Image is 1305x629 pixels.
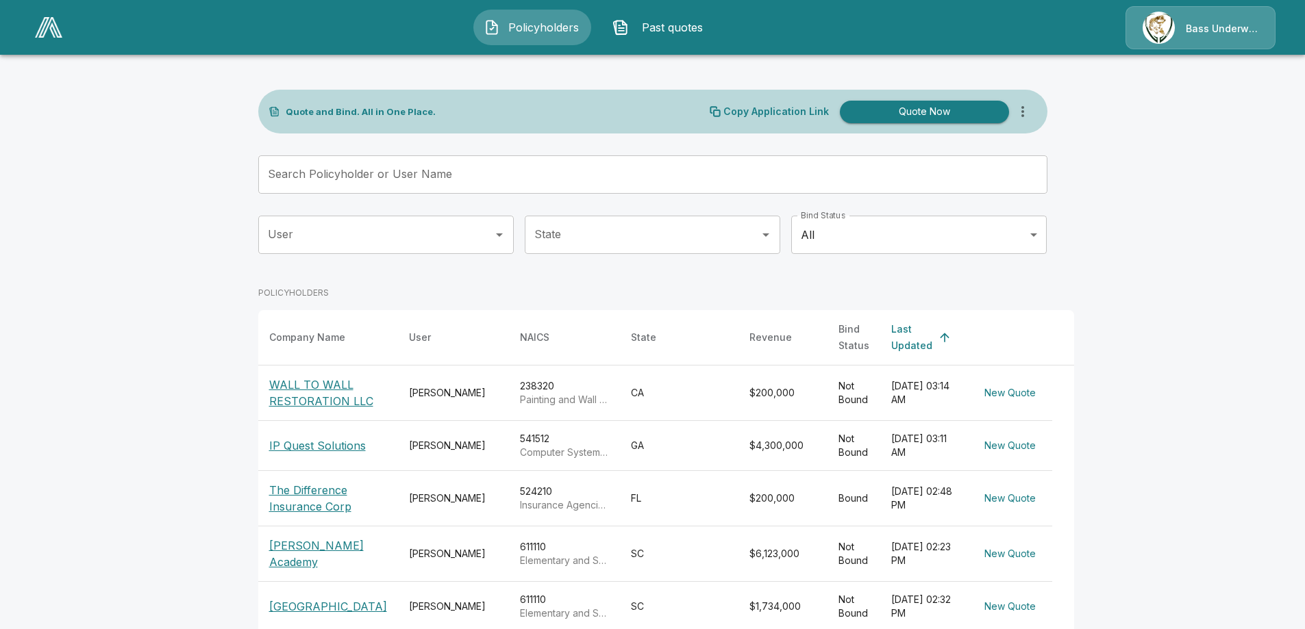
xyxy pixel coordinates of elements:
[738,365,828,421] td: $200,000
[880,365,968,421] td: [DATE] 03:14 AM
[828,365,880,421] td: Not Bound
[409,547,498,561] div: [PERSON_NAME]
[828,310,880,365] th: Bind Status
[520,329,549,346] div: NAICS
[490,225,509,244] button: Open
[520,393,609,407] p: Painting and Wall Covering Contractors
[409,439,498,452] div: [PERSON_NAME]
[520,593,609,620] div: 611110
[520,498,609,512] p: Insurance Agencies and Brokerages
[979,594,1041,619] button: New Quote
[756,225,775,244] button: Open
[738,421,828,471] td: $4,300,000
[506,19,581,36] span: Policyholders
[828,526,880,582] td: Not Bound
[801,209,845,221] label: Bind Status
[738,526,828,582] td: $6,123,000
[979,433,1041,459] button: New Quote
[520,432,609,459] div: 541512
[269,598,387,615] p: [GEOGRAPHIC_DATA]
[749,329,792,346] div: Revenue
[286,107,436,116] p: Quote and Bind. All in One Place.
[520,606,609,620] p: Elementary and Secondary Schools
[828,471,880,526] td: Bound
[1009,98,1036,125] button: more
[269,376,387,409] p: WALL TO WALL RESTORATION LLC
[269,437,366,454] p: IP Quest Solutions
[880,421,968,471] td: [DATE] 03:11 AM
[473,10,591,45] button: Policyholders IconPolicyholders
[979,381,1041,406] button: New Quote
[35,17,62,38] img: AA Logo
[791,216,1047,254] div: All
[738,471,828,526] td: $200,000
[891,321,932,354] div: Last Updated
[269,482,387,515] p: The Difference Insurance Corp
[631,329,656,346] div: State
[979,486,1041,511] button: New Quote
[409,329,431,346] div: User
[828,421,880,471] td: Not Bound
[620,421,738,471] td: GA
[520,379,609,407] div: 238320
[520,485,609,512] div: 524210
[409,386,498,400] div: [PERSON_NAME]
[258,287,329,299] p: POLICYHOLDERS
[612,19,629,36] img: Past quotes Icon
[634,19,710,36] span: Past quotes
[484,19,500,36] img: Policyholders Icon
[620,471,738,526] td: FL
[269,537,387,570] p: [PERSON_NAME] Academy
[409,491,498,505] div: [PERSON_NAME]
[520,446,609,459] p: Computer Systems Design Services
[723,107,829,116] p: Copy Application Link
[409,600,498,613] div: [PERSON_NAME]
[602,10,720,45] button: Past quotes IconPast quotes
[620,365,738,421] td: CA
[840,101,1009,123] button: Quote Now
[269,329,345,346] div: Company Name
[979,541,1041,567] button: New Quote
[880,526,968,582] td: [DATE] 02:23 PM
[620,526,738,582] td: SC
[520,540,609,567] div: 611110
[880,471,968,526] td: [DATE] 02:48 PM
[520,554,609,567] p: Elementary and Secondary Schools
[834,101,1009,123] a: Quote Now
